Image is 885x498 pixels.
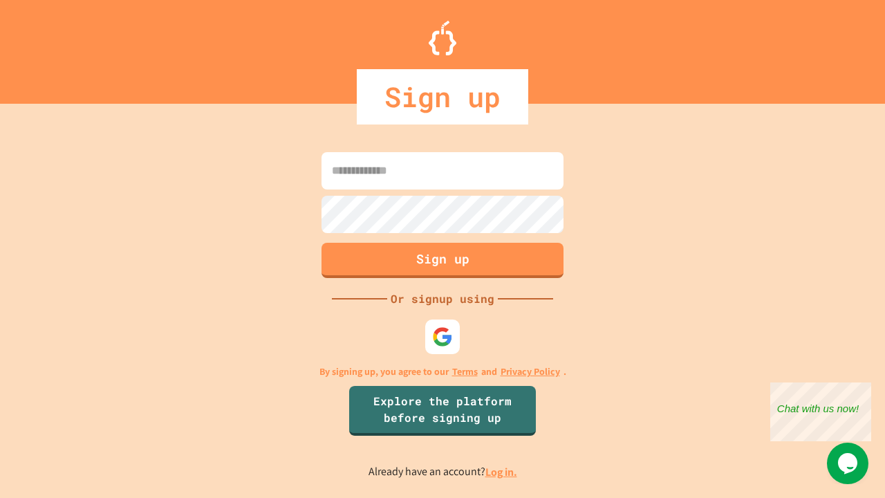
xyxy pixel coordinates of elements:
[387,290,498,307] div: Or signup using
[429,21,456,55] img: Logo.svg
[319,365,566,379] p: By signing up, you agree to our and .
[322,243,563,278] button: Sign up
[452,365,478,379] a: Terms
[369,463,517,481] p: Already have an account?
[827,443,871,484] iframe: chat widget
[770,382,871,441] iframe: chat widget
[349,386,536,436] a: Explore the platform before signing up
[432,326,453,347] img: google-icon.svg
[501,365,560,379] a: Privacy Policy
[485,465,517,479] a: Log in.
[357,69,528,124] div: Sign up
